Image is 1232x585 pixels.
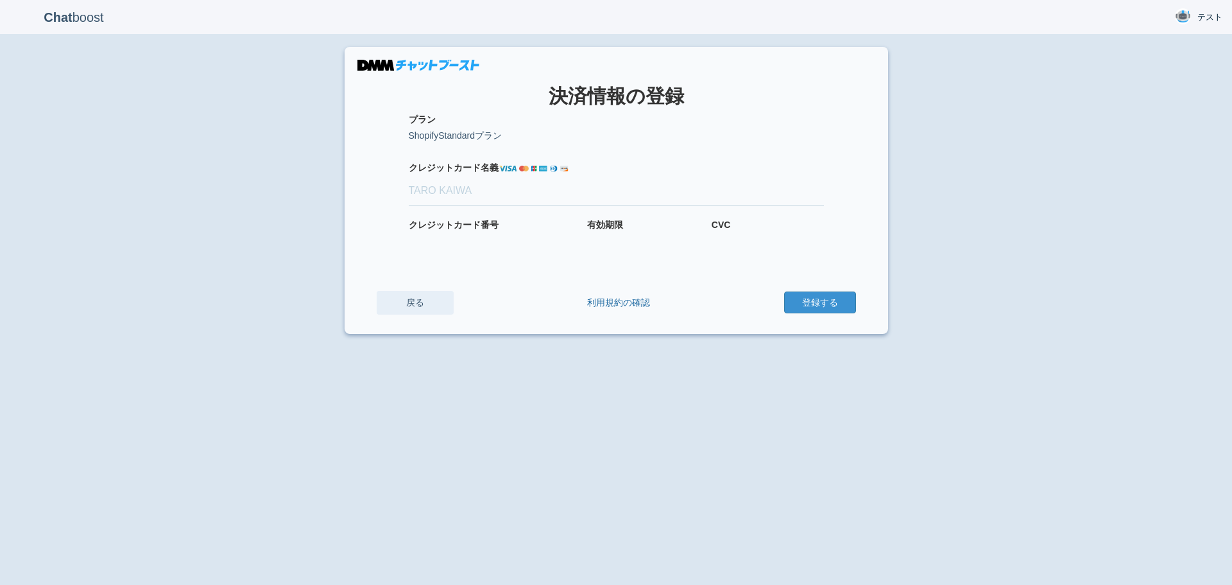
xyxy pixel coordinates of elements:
[44,10,72,24] b: Chat
[1197,11,1222,24] span: テスト
[712,234,757,246] iframe: Secure payment input frame
[409,234,511,246] iframe: Secure payment input frame
[587,296,650,309] a: 利用規約の確認
[1175,8,1191,24] img: User Image
[10,1,138,33] p: boost
[377,291,454,315] a: 戻る
[409,218,575,231] label: カード番号
[712,218,824,231] label: CVC
[587,218,699,231] label: 有効期限
[409,162,454,173] i: クレジット
[409,129,824,142] p: ShopifyStandardプラン
[784,292,856,313] button: 登録する
[409,177,824,205] input: TARO KAIWA
[587,234,632,246] iframe: Secure payment input frame
[409,161,824,174] label: カード名義
[357,60,479,71] img: DMMチャットブースト
[409,113,824,126] label: プラン
[409,220,454,230] i: クレジット
[377,85,856,107] h1: 決済情報の登録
